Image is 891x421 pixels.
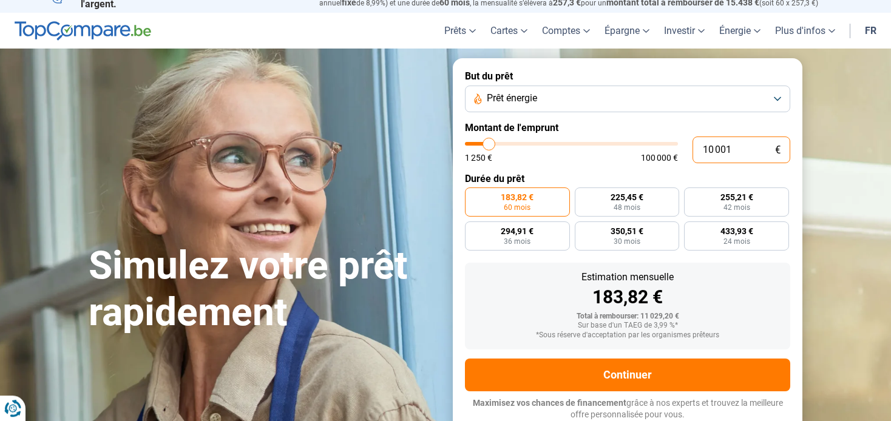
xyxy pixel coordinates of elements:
[475,288,781,306] div: 183,82 €
[768,13,842,49] a: Plus d'infos
[614,204,640,211] span: 48 mois
[465,153,492,162] span: 1 250 €
[723,204,750,211] span: 42 mois
[597,13,657,49] a: Épargne
[712,13,768,49] a: Énergie
[641,153,678,162] span: 100 000 €
[475,272,781,282] div: Estimation mensuelle
[483,13,535,49] a: Cartes
[465,86,790,112] button: Prêt énergie
[475,331,781,340] div: *Sous réserve d'acceptation par les organismes prêteurs
[487,92,537,105] span: Prêt énergie
[858,13,884,49] a: fr
[504,204,530,211] span: 60 mois
[465,359,790,391] button: Continuer
[473,398,626,408] span: Maximisez vos chances de financement
[89,243,438,336] h1: Simulez votre prêt rapidement
[611,193,643,201] span: 225,45 €
[465,173,790,184] label: Durée du prêt
[657,13,712,49] a: Investir
[465,122,790,133] label: Montant de l'emprunt
[775,145,781,155] span: €
[501,227,534,235] span: 294,91 €
[465,70,790,82] label: But du prêt
[465,397,790,421] p: grâce à nos experts et trouvez la meilleure offre personnalisée pour vous.
[720,193,753,201] span: 255,21 €
[614,238,640,245] span: 30 mois
[15,21,151,41] img: TopCompare
[475,312,781,321] div: Total à rembourser: 11 029,20 €
[611,227,643,235] span: 350,51 €
[720,227,753,235] span: 433,93 €
[475,322,781,330] div: Sur base d'un TAEG de 3,99 %*
[501,193,534,201] span: 183,82 €
[504,238,530,245] span: 36 mois
[723,238,750,245] span: 24 mois
[535,13,597,49] a: Comptes
[437,13,483,49] a: Prêts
